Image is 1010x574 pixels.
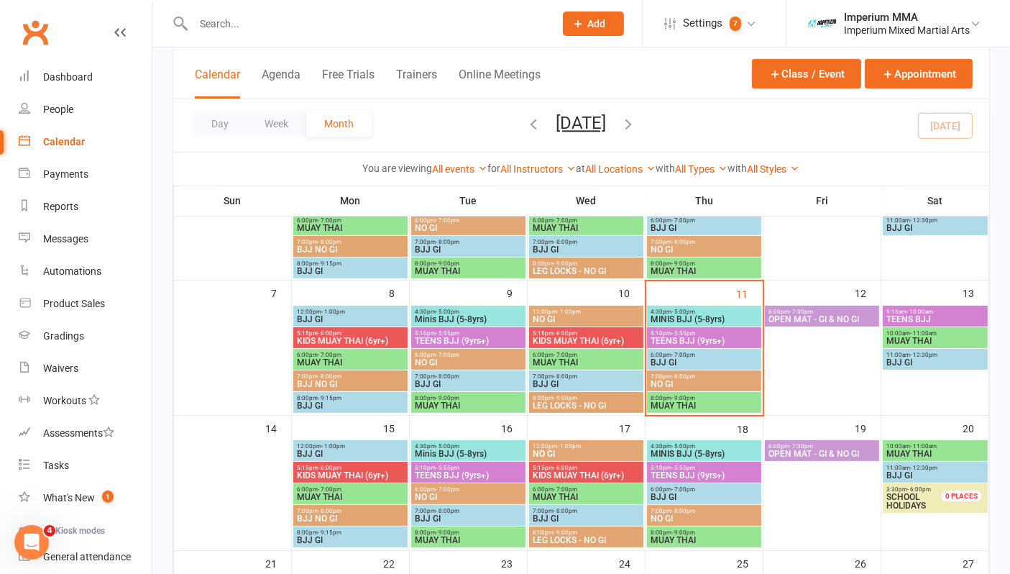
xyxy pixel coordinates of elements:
span: 6:00pm [532,352,641,358]
span: KIDS MUAY THAI (6yr+) [532,471,641,480]
div: Dashboard [43,71,93,83]
span: - 9:15pm [318,529,341,536]
span: BJJ GI [886,224,985,232]
div: 7 [271,281,291,304]
div: 17 [619,416,645,439]
span: 7:00pm [650,373,758,380]
div: 10 [619,281,645,304]
span: BJJ GI [532,245,641,254]
span: BJJ GI [296,315,405,324]
span: 8:00pm [296,260,405,267]
span: 6:00pm [296,217,405,224]
span: - 8:00pm [671,373,695,380]
span: - 5:55pm [436,330,459,337]
span: NO GI [532,450,641,458]
span: NO GI [414,493,523,501]
div: 18 [737,416,763,440]
button: Add [563,12,624,36]
span: - 1:00pm [321,309,345,315]
span: MUAY THAI [296,224,405,232]
div: Reports [43,201,78,212]
span: 6:00pm [296,352,405,358]
strong: at [577,163,586,174]
span: 8:00pm [532,395,641,401]
span: BJJ GI [296,450,405,458]
span: 10:00am [886,443,985,450]
span: - 7:00pm [436,352,459,358]
th: Wed [528,186,646,216]
div: Automations [43,265,101,277]
div: People [43,104,73,115]
button: Agenda [262,68,300,99]
span: 8:00pm [296,395,405,401]
strong: with [728,163,748,174]
span: 5:10pm [650,465,758,471]
span: - 5:00pm [436,443,459,450]
span: 1 [102,491,114,503]
span: - 7:00pm [671,217,695,224]
span: 4:30pm [650,309,758,315]
a: What's New1 [19,482,152,514]
span: - 7:00pm [318,486,341,493]
span: BJJ GI [650,358,758,367]
div: 11 [737,281,763,305]
span: - 11:00am [910,443,937,450]
th: Mon [292,186,410,216]
span: BJJ GI [414,380,523,388]
span: 6:00pm [650,217,758,224]
span: 7:00pm [414,373,523,380]
span: BJJ NO GI [296,380,405,388]
span: BJJ GI [414,514,523,523]
span: - 9:15pm [318,260,341,267]
span: MUAY THAI [414,401,523,410]
div: 8 [389,281,409,304]
span: - 5:55pm [671,330,695,337]
a: Clubworx [17,14,53,50]
span: TEENS BJJ (9yrs+) [414,471,523,480]
button: Free Trials [322,68,375,99]
div: 16 [501,416,527,439]
span: 6:00pm [532,217,641,224]
div: 15 [383,416,409,439]
div: Assessments [43,427,114,439]
input: Search... [189,14,544,34]
span: 5:10pm [650,330,758,337]
span: MUAY THAI [650,536,758,545]
span: 4:30pm [650,443,758,450]
span: 6:00pm [650,352,758,358]
div: 13 [963,281,988,304]
span: BJJ GI [886,471,985,480]
span: MINIS BJJ (5-8yrs) [650,315,758,324]
a: Workouts [19,385,152,417]
span: 8:00pm [650,395,758,401]
span: 4:30pm [414,309,523,315]
span: - 5:00pm [671,443,695,450]
span: 7:00pm [532,508,641,514]
span: SCHOOL HOLIDAYS [886,492,926,511]
th: Thu [646,186,763,216]
span: NO GI [650,514,758,523]
span: 8:00pm [296,529,405,536]
span: TEENS BJJ [886,315,985,324]
span: - 8:00pm [318,373,341,380]
div: Payments [43,168,88,180]
span: - 7:00pm [554,486,577,493]
span: 8:00pm [414,395,523,401]
span: NO GI [650,380,758,388]
span: 6:00pm [414,486,523,493]
a: All events [433,163,488,175]
span: NO GI [650,245,758,254]
span: MUAY THAI [532,224,641,232]
th: Sat [881,186,989,216]
span: - 9:00pm [554,529,577,536]
span: NO GI [532,315,641,324]
div: 9 [507,281,527,304]
img: thumb_image1639376871.png [808,9,837,38]
span: - 7:00pm [554,352,577,358]
span: NO GI [414,224,523,232]
strong: for [488,163,501,174]
span: 7:00pm [532,373,641,380]
span: BJJ GI [650,493,758,501]
span: 5:10pm [414,330,523,337]
span: KIDS MUAY THAI (6yr+) [296,471,405,480]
